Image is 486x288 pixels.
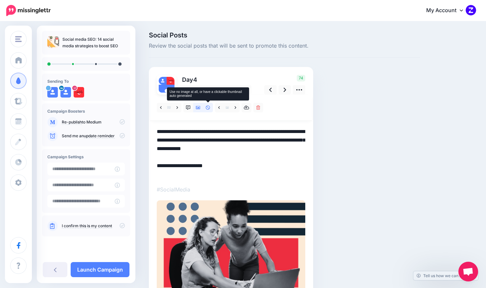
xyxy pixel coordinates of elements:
a: All Profiles [179,85,251,95]
img: 118864060_311124449985185_2668079375079310302_n-bsa100533.jpg [74,87,84,98]
span: All Profiles [182,86,243,93]
img: user_default_image.png [60,87,71,98]
a: Tell us how we can improve [413,271,478,280]
p: to Medium [62,119,125,125]
img: user_default_image.png [47,87,58,98]
h4: Sending To [47,79,125,84]
p: Send me an [62,133,125,139]
div: Open chat [458,262,478,281]
span: Review the social posts that will be sent to promote this content. [149,42,420,50]
img: 118864060_311124449985185_2668079375079310302_n-bsa100533.jpg [167,77,174,85]
a: I confirm this is my content [62,223,112,229]
img: user_default_image.png [159,77,167,85]
a: My Account [420,3,476,19]
span: 4 [193,76,197,83]
h4: Campaign Settings [47,154,125,159]
h4: Campaign Boosters [47,109,125,114]
a: update reminder [84,133,115,139]
a: Re-publish [62,120,82,125]
p: Day [179,75,252,84]
img: Missinglettr [6,5,51,16]
img: menu.png [15,36,22,42]
p: #SocialMedia [157,185,305,194]
span: Social Posts [149,32,420,38]
img: d06372c670f4e40760977f05eeaec086_thumb.jpg [47,36,59,48]
span: 74 [297,75,305,81]
img: user_default_image.png [159,85,174,100]
p: Social media SEO: 14 social media strategies to boost SEO [62,36,125,49]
